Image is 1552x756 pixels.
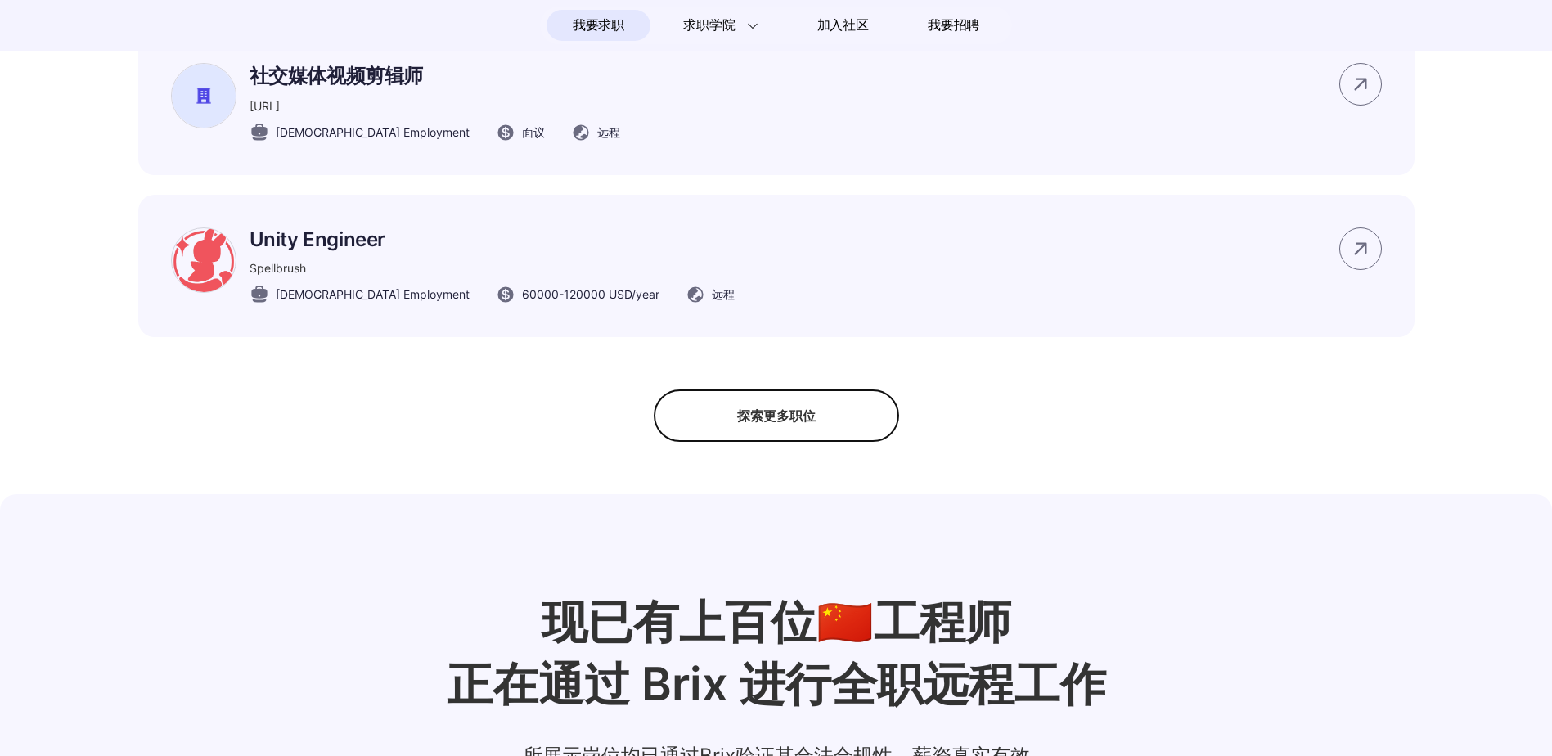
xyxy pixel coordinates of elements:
span: 我要求职 [573,12,624,38]
span: Spellbrush [250,261,306,275]
span: 远程 [712,286,735,303]
span: 加入社区 [817,12,869,38]
p: Unity Engineer [250,227,735,251]
span: 我要招聘 [928,16,979,35]
span: 求职学院 [683,16,735,35]
p: 社交媒体视频剪辑师 [250,63,620,89]
span: [URL] [250,99,280,113]
span: [DEMOGRAPHIC_DATA] Employment [276,124,470,141]
div: 探索更多职位 [654,389,899,442]
span: 面议 [522,124,545,141]
span: 60000 - 120000 USD /year [522,286,659,303]
span: 远程 [597,124,620,141]
span: [DEMOGRAPHIC_DATA] Employment [276,286,470,303]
